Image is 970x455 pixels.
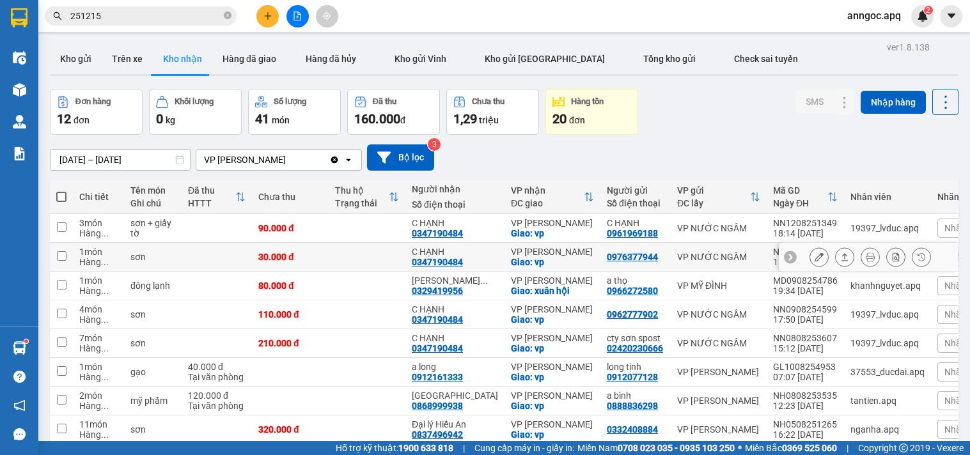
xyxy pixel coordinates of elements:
div: 320.000 đ [258,424,322,435]
span: 20 [552,111,567,127]
div: Giao: vp [511,429,594,440]
th: Toggle SortBy [671,180,767,214]
div: VP [PERSON_NAME] [677,424,760,435]
div: Chi tiết [79,192,118,202]
div: 0868999938 [412,401,463,411]
div: 12:23 [DATE] [773,401,838,411]
span: Nhãn [944,223,966,233]
span: message [13,428,26,440]
div: sơn + giấy tờ [130,218,175,238]
div: Hàng thông thường [79,257,118,267]
div: Đại lý Hiếu An [412,419,498,429]
span: Nhãn [944,338,966,348]
div: 15:51 [DATE] [773,257,838,267]
div: 02420230666 [607,343,663,353]
span: Cung cấp máy in - giấy in: [474,441,574,455]
div: VP nhận [511,185,584,196]
span: anngoc.apq [837,8,911,24]
div: 19397_lvduc.apq [850,338,925,348]
span: ... [101,257,109,267]
div: Nhân viên [850,192,925,202]
div: 0912077128 [607,372,658,382]
button: aim [316,5,338,27]
div: VP [PERSON_NAME] [677,367,760,377]
div: 0347190484 [412,228,463,238]
div: tantien.apq [850,396,925,406]
div: 17:50 [DATE] [773,314,838,325]
span: ... [101,429,109,440]
img: warehouse-icon [13,83,26,96]
span: Nhãn [944,396,966,406]
div: VP [PERSON_NAME] [511,419,594,429]
div: sơn [130,252,175,262]
div: VP NƯỚC NGẦM [677,252,760,262]
div: NN1208251136 [773,247,838,257]
div: 40.000 đ [188,362,246,372]
div: 37553_ducdai.apq [850,367,925,377]
div: Người nhận [412,184,498,194]
span: question-circle [13,371,26,383]
div: đông lạnh [130,281,175,291]
div: 19:34 [DATE] [773,286,838,296]
div: 0332408884 [607,424,658,435]
div: VP [PERSON_NAME] [511,218,594,228]
button: Khối lượng0kg [149,89,242,135]
div: khanhnguyet.apq [850,281,925,291]
div: C HẠNH [412,333,498,343]
span: Tổng kho gửi [643,54,696,64]
div: a bình [607,390,664,401]
span: Miền Bắc [745,441,837,455]
span: kg [166,115,175,125]
div: sơn [130,309,175,320]
svg: Clear value [329,155,340,165]
span: close-circle [224,12,231,19]
div: 19397_lvduc.apq [850,223,925,233]
span: Check sai tuyến [734,54,798,64]
div: sơn [130,338,175,348]
div: Hàng thông thường [79,429,118,440]
div: Chưa thu [258,192,322,202]
span: ... [101,343,109,353]
div: VP [PERSON_NAME] [511,390,594,401]
div: VP [PERSON_NAME] [677,396,760,406]
div: Giao: xuân hội [511,286,594,296]
span: ... [101,286,109,296]
span: ... [101,372,109,382]
div: Giao: vp [511,257,594,267]
strong: 1900 633 818 [398,443,453,453]
div: NN0808253607 [773,333,838,343]
div: 0912161333 [412,372,463,382]
div: Đã thu [188,185,235,196]
span: plus [263,12,272,20]
img: warehouse-icon [13,115,26,128]
div: 120.000 đ [188,390,246,401]
div: 0976377944 [607,252,658,262]
div: ĐC giao [511,198,584,208]
div: C HẠNH [412,218,498,228]
div: VP NƯỚC NGẦM [677,338,760,348]
div: VP [PERSON_NAME] [511,362,594,372]
button: plus [256,5,279,27]
div: sơn [130,424,175,435]
div: 0329419956 [412,286,463,296]
span: đ [400,115,405,125]
span: món [272,115,290,125]
div: cty sơn spost [607,333,664,343]
span: copyright [899,443,908,452]
div: Đã thu [373,97,396,106]
span: 0 [156,111,163,127]
div: VP [PERSON_NAME] [511,333,594,343]
span: file-add [293,12,302,20]
input: Selected VP Xuân Hội. [287,153,288,166]
div: C HẠNH [412,304,498,314]
div: 3 món [79,218,118,228]
div: Ngày ĐH [773,198,827,208]
div: Giao: vp [511,228,594,238]
button: Kho nhận [153,43,212,74]
div: Người gửi [607,185,664,196]
span: search [53,12,62,20]
div: Trạng thái [335,198,389,208]
span: Kho gửi [GEOGRAPHIC_DATA] [485,54,605,64]
div: long tịnh [607,362,664,372]
span: Hỗ trợ kỹ thuật: [336,441,453,455]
